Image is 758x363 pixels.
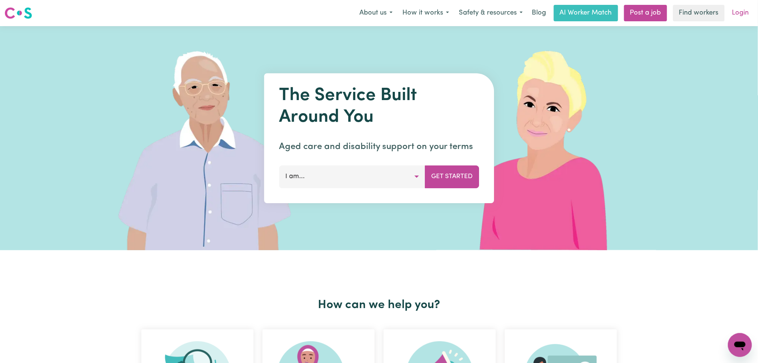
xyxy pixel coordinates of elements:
[528,5,551,21] a: Blog
[554,5,618,21] a: AI Worker Match
[398,5,454,21] button: How it works
[4,4,32,22] a: Careseekers logo
[355,5,398,21] button: About us
[673,5,725,21] a: Find workers
[728,333,752,357] iframe: Button to launch messaging window
[279,140,479,153] p: Aged care and disability support on your terms
[279,85,479,128] h1: The Service Built Around You
[425,165,479,188] button: Get Started
[624,5,667,21] a: Post a job
[137,298,622,312] h2: How can we help you?
[728,5,754,21] a: Login
[4,6,32,20] img: Careseekers logo
[279,165,425,188] button: I am...
[454,5,528,21] button: Safety & resources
